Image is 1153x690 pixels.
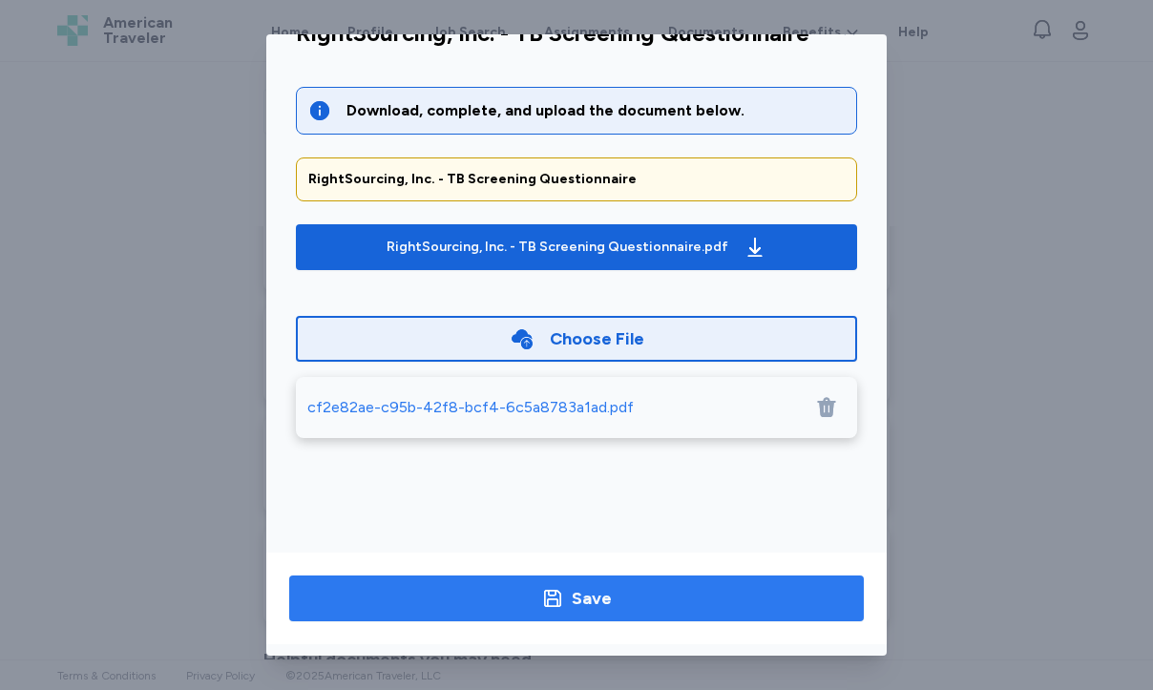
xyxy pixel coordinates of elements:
div: Choose File [550,325,644,352]
div: cf2e82ae-c95b-42f8-bcf4-6c5a8783a1ad.pdf [307,396,634,419]
div: Download, complete, and upload the document below. [346,99,845,122]
div: RightSourcing, Inc. - TB Screening Questionnaire.pdf [387,238,728,257]
div: RightSourcing, Inc. - TB Screening Questionnaire [308,170,845,189]
button: Save [289,575,864,621]
button: RightSourcing, Inc. - TB Screening Questionnaire.pdf [296,224,857,270]
div: Save [572,585,612,612]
